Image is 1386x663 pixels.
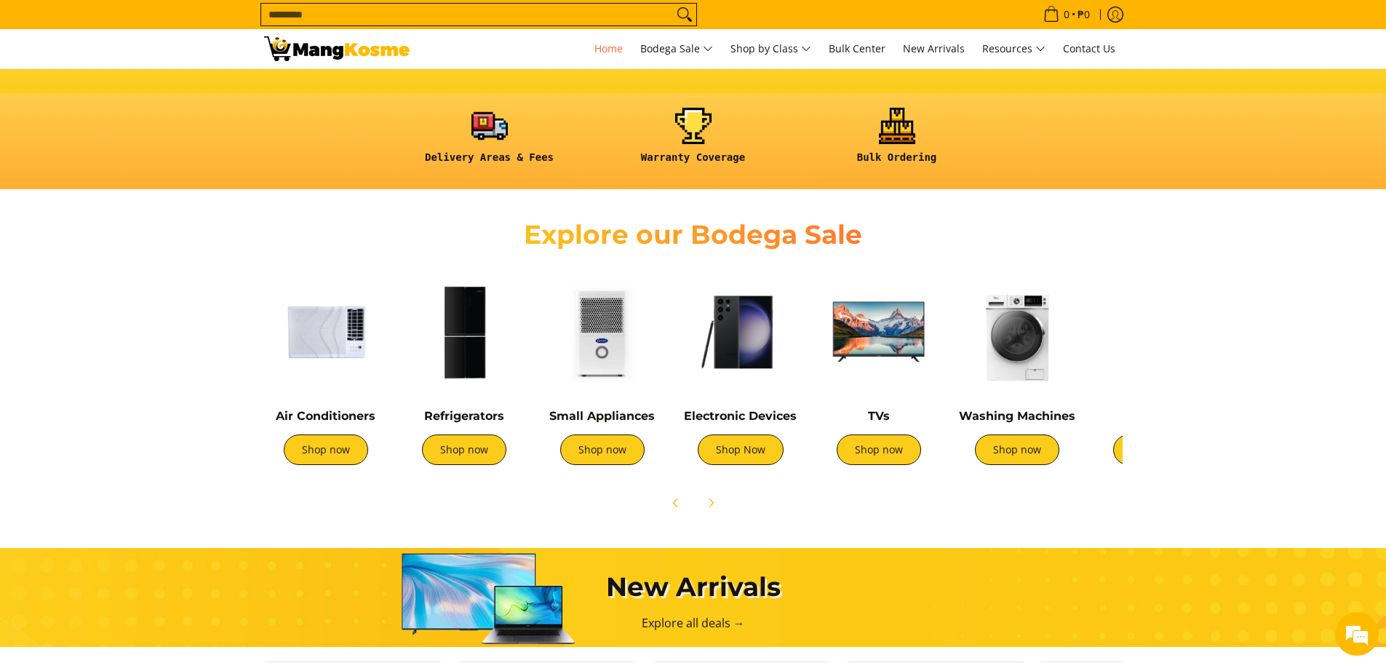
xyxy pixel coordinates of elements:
a: <h6><strong>Delivery Areas & Fees</strong></h6> [395,108,584,175]
span: Shop by Class [730,40,811,58]
button: Previous [660,487,692,519]
button: Search [673,4,696,25]
span: New Arrivals [903,41,965,55]
a: Shop now [560,434,645,465]
a: Shop by Class [723,29,819,68]
a: Home [587,29,630,68]
button: Next [695,487,727,519]
img: Electronic Devices [679,270,802,394]
a: Bulk Center [821,29,893,68]
img: Washing Machines [955,270,1079,394]
a: Washing Machines [959,409,1075,423]
a: Refrigerators [424,409,504,423]
img: Mang Kosme: Your Home Appliances Warehouse Sale Partner! [264,36,410,61]
a: Explore all deals → [642,615,745,631]
div: Chat with us now [76,82,244,100]
span: • [1039,7,1094,23]
span: Resources [982,40,1046,58]
div: Minimize live chat window [239,7,274,42]
a: Bodega Sale [633,29,720,68]
a: Resources [975,29,1053,68]
a: Small Appliances [549,409,655,423]
a: Shop Now [698,434,784,465]
a: Contact Us [1056,29,1123,68]
a: <h6><strong>Bulk Ordering</strong></h6> [802,108,992,175]
img: Small Appliances [541,270,664,394]
img: Air Conditioners [264,270,388,394]
img: TVs [817,270,941,394]
span: Bodega Sale [640,40,713,58]
h2: Explore our Bodega Sale [482,218,904,251]
a: Shop now [975,434,1059,465]
img: Refrigerators [402,270,526,394]
nav: Main Menu [424,29,1123,68]
span: We're online! [84,183,201,330]
a: Air Conditioners [276,409,375,423]
span: Contact Us [1063,41,1115,55]
span: Home [594,41,623,55]
a: Shop now [422,434,506,465]
a: New Arrivals [896,29,972,68]
span: 0 [1062,9,1072,20]
a: TVs [868,409,890,423]
a: Shop now [1113,434,1198,465]
textarea: Type your message and hit 'Enter' [7,397,277,448]
a: Shop now [837,434,921,465]
a: <h6><strong>Warranty Coverage</strong></h6> [599,108,788,175]
a: Shop now [284,434,368,465]
span: ₱0 [1075,9,1092,20]
a: Electronic Devices [684,409,797,423]
img: Cookers [1094,270,1217,394]
span: Bulk Center [829,41,885,55]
